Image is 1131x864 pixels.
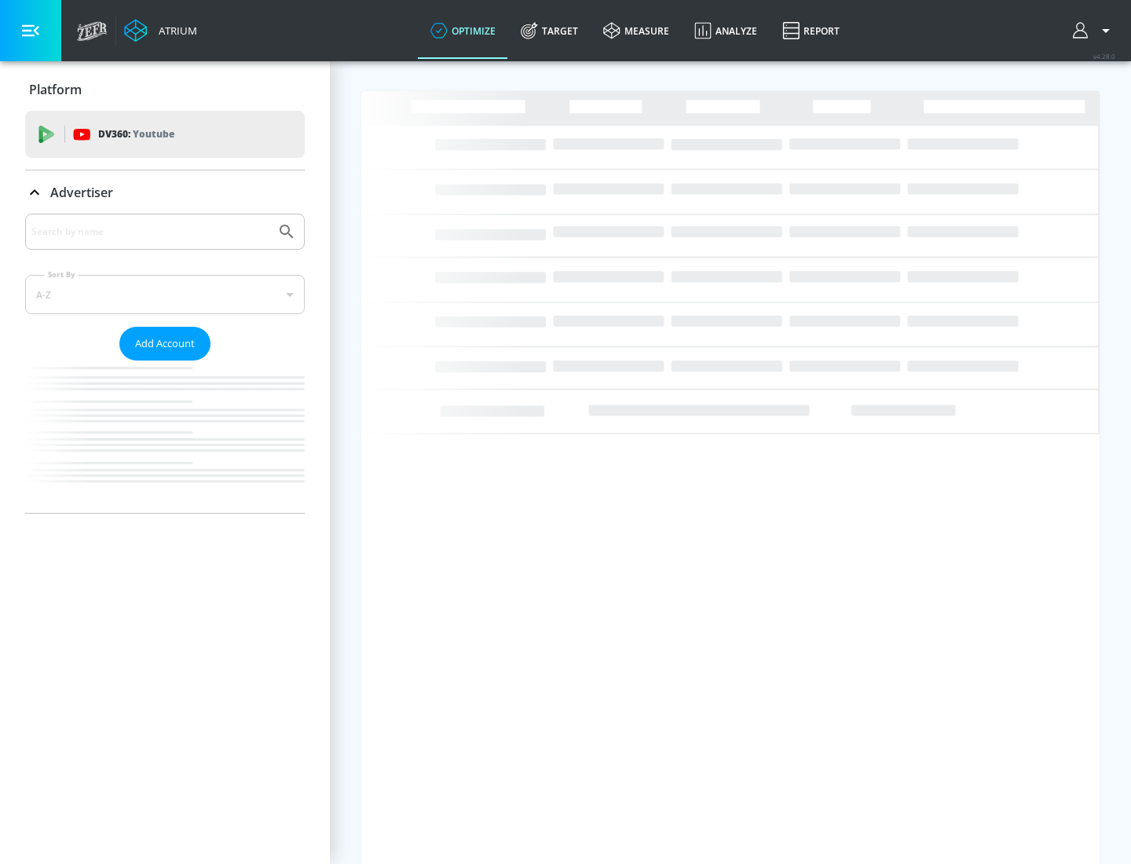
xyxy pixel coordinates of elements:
span: Add Account [135,335,195,353]
p: Advertiser [50,184,113,201]
a: Report [770,2,852,59]
input: Search by name [31,221,269,242]
a: Analyze [682,2,770,59]
button: Add Account [119,327,210,361]
span: v 4.28.0 [1093,52,1115,60]
nav: list of Advertiser [25,361,305,513]
a: measure [591,2,682,59]
p: DV360: [98,126,174,143]
a: Atrium [124,19,197,42]
div: Advertiser [25,214,305,513]
label: Sort By [45,269,79,280]
p: Youtube [133,126,174,142]
p: Platform [29,81,82,98]
div: A-Z [25,275,305,314]
div: Advertiser [25,170,305,214]
div: DV360: Youtube [25,111,305,158]
div: Atrium [152,24,197,38]
div: Platform [25,68,305,112]
a: optimize [418,2,508,59]
a: Target [508,2,591,59]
